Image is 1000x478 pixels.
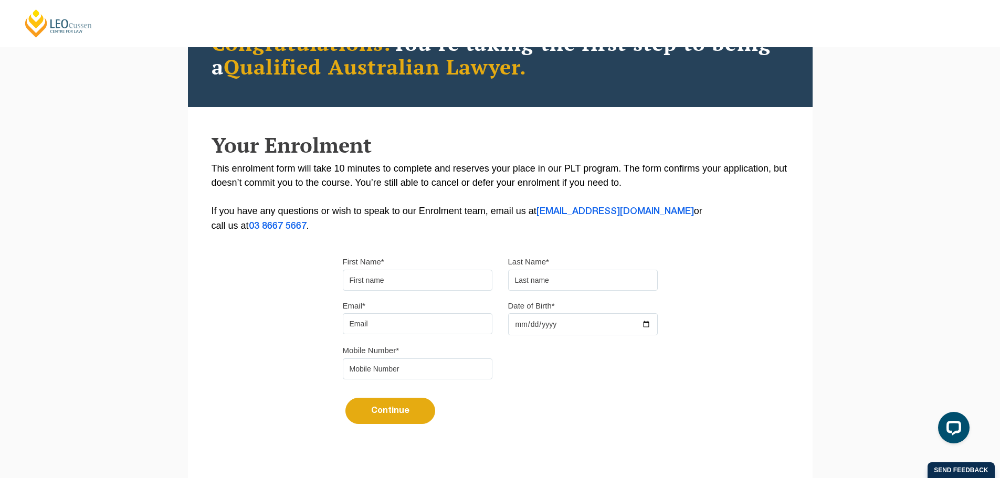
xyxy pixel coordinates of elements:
iframe: LiveChat chat widget [930,408,974,452]
h2: Your Enrolment [212,133,789,156]
input: Last name [508,270,658,291]
button: Continue [345,398,435,424]
input: First name [343,270,492,291]
span: Qualified Australian Lawyer. [224,52,527,80]
a: 03 8667 5667 [249,222,307,230]
h2: You’re taking the first step to being a [212,31,789,78]
p: This enrolment form will take 10 minutes to complete and reserves your place in our PLT program. ... [212,162,789,233]
input: Email [343,313,492,334]
label: Date of Birth* [508,301,555,311]
label: Mobile Number* [343,345,399,356]
label: Last Name* [508,257,549,267]
a: [EMAIL_ADDRESS][DOMAIN_NAME] [536,207,694,216]
label: Email* [343,301,365,311]
input: Mobile Number [343,358,492,379]
label: First Name* [343,257,384,267]
a: [PERSON_NAME] Centre for Law [24,8,93,38]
